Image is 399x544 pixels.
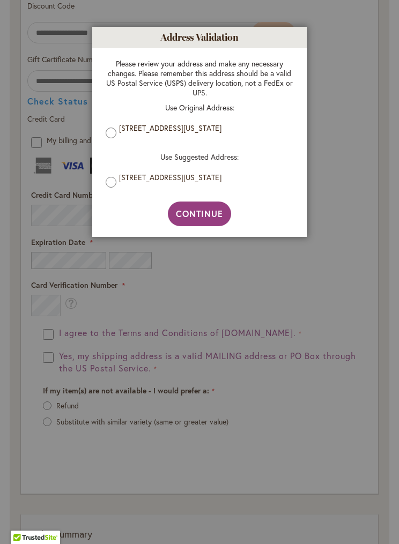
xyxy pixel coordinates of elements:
[106,103,293,113] p: Use Original Address:
[168,202,232,226] button: Continue
[176,208,224,219] span: Continue
[92,27,307,48] h1: Address Validation
[106,152,293,162] p: Use Suggested Address:
[119,123,288,133] label: [STREET_ADDRESS][US_STATE]
[119,173,288,182] label: [STREET_ADDRESS][US_STATE]
[106,59,293,98] p: Please review your address and make any necessary changes. Please remember this address should be...
[8,506,38,536] iframe: Launch Accessibility Center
